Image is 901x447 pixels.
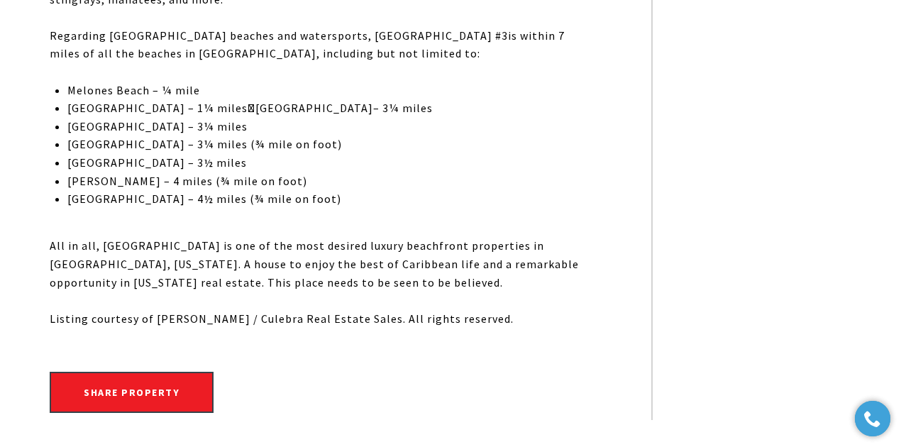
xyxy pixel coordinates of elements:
li: [GEOGRAPHIC_DATA] – 3¼ miles [67,118,587,136]
div: Listing courtesy of [PERSON_NAME] / Culebra Real Estate Sales. All rights reserved. [50,310,587,329]
li: [GEOGRAPHIC_DATA] – 3¼ miles (¾ mile on foot) [67,136,587,154]
li: [GEOGRAPHIC_DATA] – 4½ miles (¾ mile on foot) [67,190,587,209]
li: [PERSON_NAME] – 4 miles (¾ mile on foot) [67,172,587,191]
div: All in all, [GEOGRAPHIC_DATA] is one of the most desired luxury beachfront properties in [GEOGRAP... [50,237,587,292]
li: [GEOGRAPHIC_DATA] – 3½ miles [67,154,587,172]
li: Melones Beach – ¼ mile [67,82,587,100]
li: [GEOGRAPHIC_DATA] – 1¼ miles[GEOGRAPHIC_DATA]– 3¼ miles [67,99,587,118]
button: Share property [50,372,214,413]
div: Regarding [GEOGRAPHIC_DATA] beaches and watersports, [GEOGRAPHIC_DATA] #3is within 7 miles of all... [50,27,587,63]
